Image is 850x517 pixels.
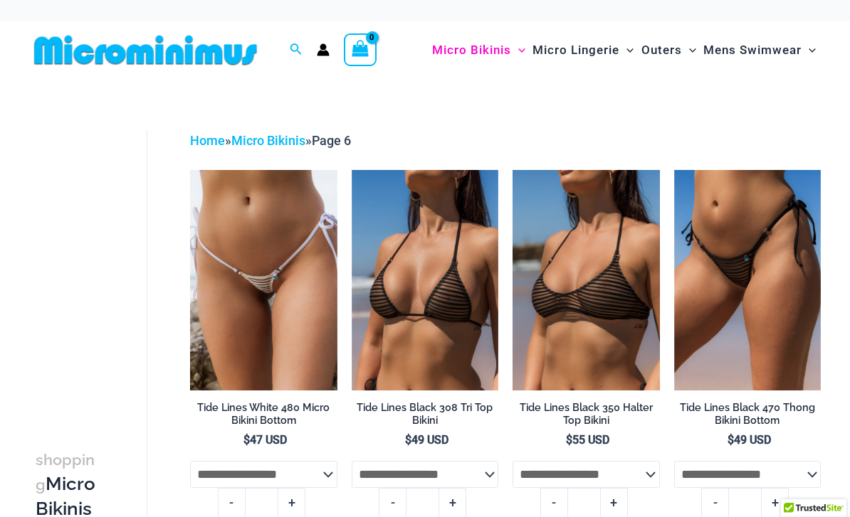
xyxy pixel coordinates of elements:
[344,33,377,66] a: View Shopping Cart, empty
[638,28,700,72] a: OutersMenu ToggleMenu Toggle
[674,170,821,390] img: Tide Lines Black 470 Thong 01
[290,41,303,59] a: Search icon link
[312,133,351,148] span: Page 6
[511,32,525,68] span: Menu Toggle
[641,32,682,68] span: Outers
[36,119,164,403] iframe: TrustedSite Certified
[426,26,822,74] nav: Site Navigation
[674,401,821,427] h2: Tide Lines Black 470 Thong Bikini Bottom
[352,401,498,427] h2: Tide Lines Black 308 Tri Top Bikini
[513,170,659,390] img: Tide Lines Black 350 Halter Top 01
[190,133,351,148] span: » »
[352,170,498,390] img: Tide Lines Black 308 Tri Top 01
[513,401,659,427] h2: Tide Lines Black 350 Halter Top Bikini
[405,433,411,447] span: $
[513,401,659,433] a: Tide Lines Black 350 Halter Top Bikini
[566,433,572,447] span: $
[190,401,337,433] a: Tide Lines White 480 Micro Bikini Bottom
[566,433,609,447] bdi: 55 USD
[513,170,659,390] a: Tide Lines Black 350 Halter Top 01Tide Lines Black 350 Halter Top 480 Micro 01Tide Lines Black 35...
[619,32,634,68] span: Menu Toggle
[352,401,498,433] a: Tide Lines Black 308 Tri Top Bikini
[802,32,816,68] span: Menu Toggle
[432,32,511,68] span: Micro Bikinis
[231,133,305,148] a: Micro Bikinis
[28,34,263,66] img: MM SHOP LOGO FLAT
[317,43,330,56] a: Account icon link
[700,28,819,72] a: Mens SwimwearMenu ToggleMenu Toggle
[728,433,734,447] span: $
[682,32,696,68] span: Menu Toggle
[243,433,287,447] bdi: 47 USD
[190,170,337,390] img: Tide Lines White 480 Micro 01
[190,170,337,390] a: Tide Lines White 480 Micro 01Tide Lines White 480 Micro 02Tide Lines White 480 Micro 02
[703,32,802,68] span: Mens Swimwear
[429,28,529,72] a: Micro BikinisMenu ToggleMenu Toggle
[36,451,95,494] span: shopping
[674,401,821,433] a: Tide Lines Black 470 Thong Bikini Bottom
[728,433,771,447] bdi: 49 USD
[532,32,619,68] span: Micro Lingerie
[674,170,821,390] a: Tide Lines Black 470 Thong 01Tide Lines Black 470 Thong 02Tide Lines Black 470 Thong 02
[405,433,448,447] bdi: 49 USD
[190,133,225,148] a: Home
[352,170,498,390] a: Tide Lines Black 308 Tri Top 01Tide Lines Black 308 Tri Top 470 Thong 03Tide Lines Black 308 Tri ...
[529,28,637,72] a: Micro LingerieMenu ToggleMenu Toggle
[190,401,337,427] h2: Tide Lines White 480 Micro Bikini Bottom
[243,433,250,447] span: $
